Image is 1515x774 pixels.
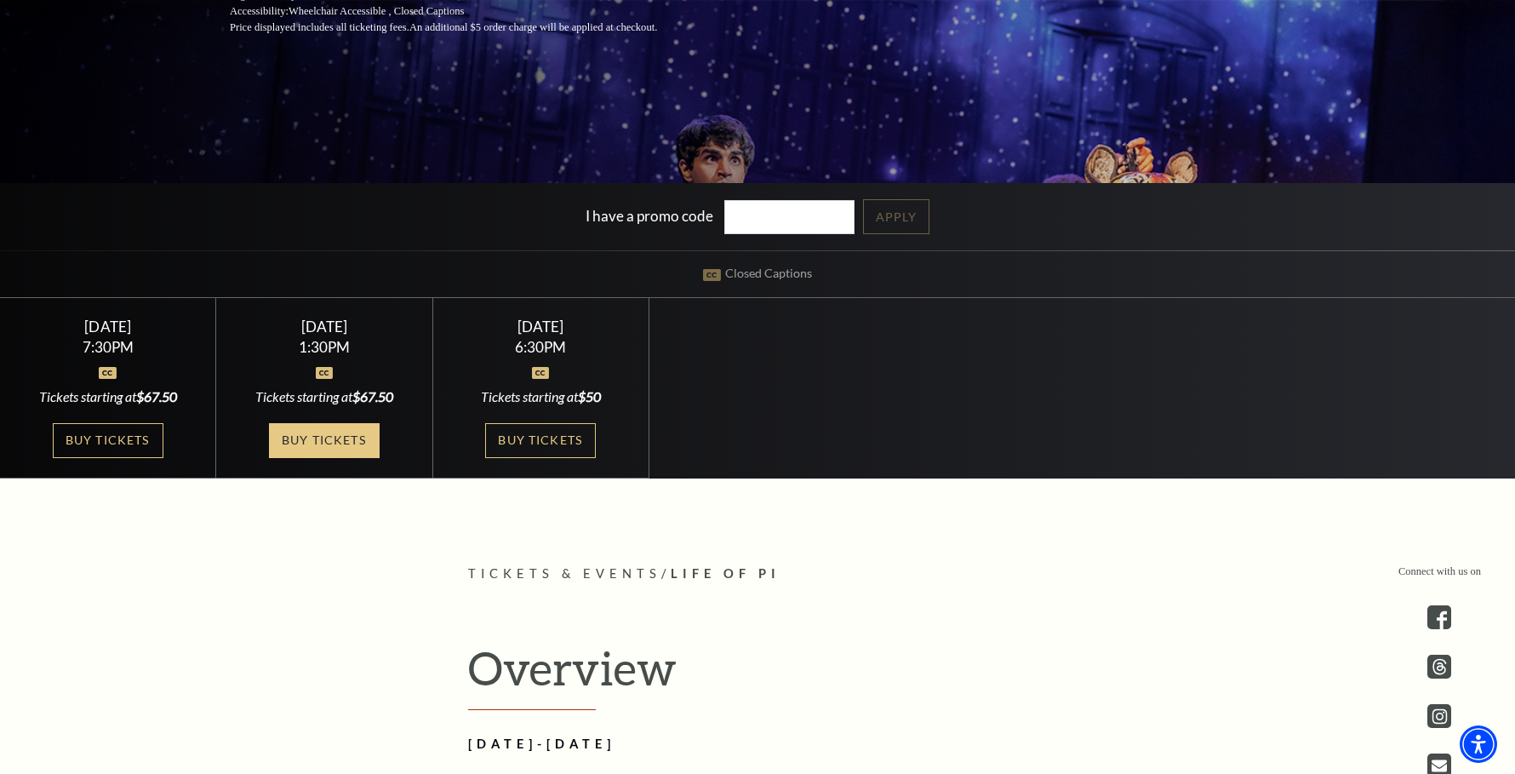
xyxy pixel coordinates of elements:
[269,423,380,458] a: Buy Tickets
[289,5,464,17] span: Wheelchair Accessible , Closed Captions
[1460,725,1497,763] div: Accessibility Menu
[453,318,628,335] div: [DATE]
[237,318,412,335] div: [DATE]
[1427,655,1451,679] a: threads.com - open in a new tab
[237,387,412,406] div: Tickets starting at
[20,318,196,335] div: [DATE]
[20,387,196,406] div: Tickets starting at
[230,20,698,36] p: Price displayed includes all ticketing fees.
[136,388,177,404] span: $67.50
[586,206,713,224] label: I have a promo code
[671,566,780,581] span: Life of Pi
[230,3,698,20] p: Accessibility:
[1398,564,1481,580] p: Connect with us on
[468,566,661,581] span: Tickets & Events
[453,387,628,406] div: Tickets starting at
[237,340,412,354] div: 1:30PM
[468,734,1021,755] h2: [DATE]-[DATE]
[485,423,596,458] a: Buy Tickets
[20,340,196,354] div: 7:30PM
[453,340,628,354] div: 6:30PM
[468,640,1047,710] h2: Overview
[1427,605,1451,629] a: facebook - open in a new tab
[53,423,163,458] a: Buy Tickets
[409,21,657,33] span: An additional $5 order charge will be applied at checkout.
[468,564,1047,585] p: /
[578,388,601,404] span: $50
[1427,704,1451,728] a: instagram - open in a new tab
[352,388,393,404] span: $67.50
